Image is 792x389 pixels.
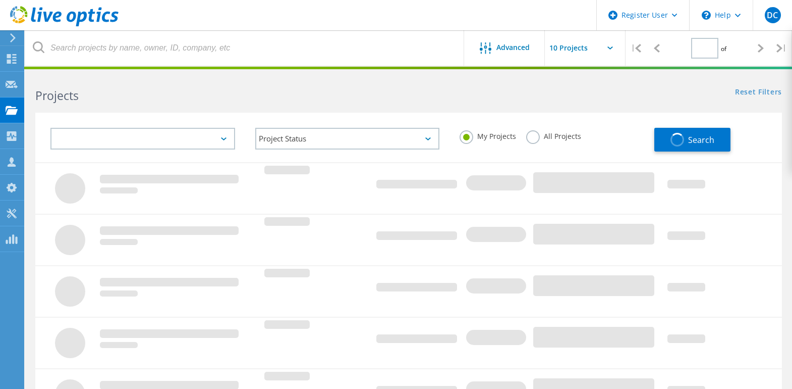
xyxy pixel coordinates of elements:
label: My Projects [460,130,516,140]
span: Advanced [496,44,530,51]
span: DC [767,11,778,19]
span: of [721,44,726,53]
input: Search projects by name, owner, ID, company, etc [25,30,465,66]
a: Reset Filters [735,88,782,97]
label: All Projects [526,130,581,140]
a: Live Optics Dashboard [10,21,119,28]
div: | [771,30,792,66]
b: Projects [35,87,79,104]
svg: \n [702,11,711,20]
span: Search [688,134,714,145]
div: Project Status [255,128,440,150]
button: Search [654,128,730,152]
div: | [626,30,646,66]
